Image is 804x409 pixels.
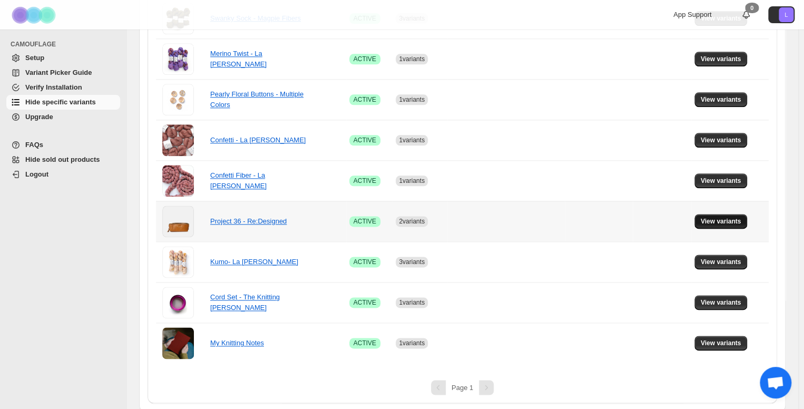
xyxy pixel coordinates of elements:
[210,217,287,225] a: Project 36 - Re:Designed
[399,218,425,225] span: 2 variants
[6,110,120,124] a: Upgrade
[768,6,795,23] button: Avatar with initials L
[399,339,425,347] span: 1 variants
[694,133,748,148] button: View variants
[210,339,264,347] a: My Knitting Notes
[210,258,298,266] a: Kumo- La [PERSON_NAME]
[354,136,376,144] span: ACTIVE
[162,124,194,156] img: Confetti - La Bien Aimée
[210,50,267,68] a: Merino Twist - La [PERSON_NAME]
[25,141,43,149] span: FAQs
[694,52,748,66] button: View variants
[673,11,711,18] span: App Support
[25,69,92,76] span: Variant Picker Guide
[11,40,121,48] span: CAMOUFLAGE
[399,55,425,63] span: 1 variants
[25,170,48,178] span: Logout
[6,51,120,65] a: Setup
[701,55,741,63] span: View variants
[701,217,741,226] span: View variants
[162,327,194,359] img: My Knitting Notes
[399,137,425,144] span: 1 variants
[701,258,741,266] span: View variants
[701,95,741,104] span: View variants
[25,54,44,62] span: Setup
[25,155,100,163] span: Hide sold out products
[162,246,194,278] img: Kumo- La Bien Aimée
[701,339,741,347] span: View variants
[694,295,748,310] button: View variants
[6,80,120,95] a: Verify Installation
[694,336,748,350] button: View variants
[6,65,120,80] a: Variant Picker Guide
[354,298,376,307] span: ACTIVE
[452,384,473,392] span: Page 1
[785,12,788,18] text: L
[701,298,741,307] span: View variants
[354,177,376,185] span: ACTIVE
[779,7,793,22] span: Avatar with initials L
[701,136,741,144] span: View variants
[694,255,748,269] button: View variants
[210,293,280,311] a: Cord Set - The Knitting [PERSON_NAME]
[694,92,748,107] button: View variants
[162,165,194,197] img: Confetti Fiber - La Bien Aimée
[354,258,376,266] span: ACTIVE
[210,90,303,109] a: Pearly Floral Buttons - Multiple Colors
[25,83,82,91] span: Verify Installation
[694,214,748,229] button: View variants
[162,84,194,115] img: Pearly Floral Buttons - Multiple Colors
[760,367,791,398] div: Open chat
[162,206,194,237] img: Project 36 - Re:Designed
[210,136,306,144] a: Confetti - La [PERSON_NAME]
[162,43,194,75] img: Merino Twist - La Bien Aimée
[6,167,120,182] a: Logout
[741,9,751,20] a: 0
[25,113,53,121] span: Upgrade
[6,152,120,167] a: Hide sold out products
[6,138,120,152] a: FAQs
[354,339,376,347] span: ACTIVE
[354,217,376,226] span: ACTIVE
[399,299,425,306] span: 1 variants
[6,95,120,110] a: Hide specific variants
[156,380,769,395] nav: Pagination
[694,173,748,188] button: View variants
[399,258,425,266] span: 3 variants
[399,96,425,103] span: 1 variants
[354,95,376,104] span: ACTIVE
[354,55,376,63] span: ACTIVE
[701,177,741,185] span: View variants
[162,287,194,318] img: Cord Set - The Knitting Barber
[8,1,61,30] img: Camouflage
[210,171,267,190] a: Confetti Fiber - La [PERSON_NAME]
[745,3,759,13] div: 0
[399,177,425,184] span: 1 variants
[25,98,96,106] span: Hide specific variants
